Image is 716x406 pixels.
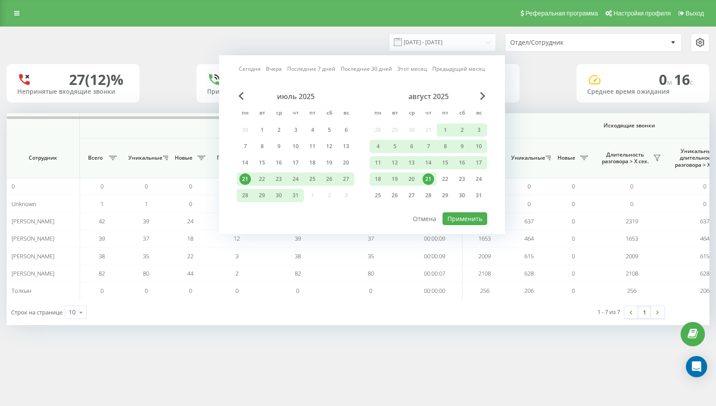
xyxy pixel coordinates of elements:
div: сб 23 авг. 2025 г. [454,172,470,186]
div: вт 12 авг. 2025 г. [386,156,403,169]
span: Unknown [12,200,36,208]
div: 27 [406,190,417,201]
div: вс 31 авг. 2025 г. [470,189,487,202]
span: 0 [189,182,192,190]
div: 1 [439,124,451,136]
abbr: суббота [455,107,469,120]
div: 27 [340,173,352,185]
span: 0 [189,200,192,208]
abbr: пятница [439,107,452,120]
div: Отдел/Сотрудник [510,39,616,46]
abbr: четверг [422,107,435,120]
span: 2108 [478,269,491,277]
span: 0 [369,287,372,295]
div: 5 [323,124,335,136]
div: 14 [423,157,434,169]
div: июль 2025 [237,92,354,101]
span: 18 [187,234,193,242]
div: сб 16 авг. 2025 г. [454,156,470,169]
span: Настройки профиля [613,10,671,17]
div: пт 22 авг. 2025 г. [437,172,454,186]
div: август 2025 [370,92,487,101]
div: 4 [307,124,318,136]
span: 0 [189,287,192,295]
div: 17 [473,157,485,169]
span: Уникальные [128,154,160,161]
div: 1 [256,124,268,136]
div: ср 30 июля 2025 г. [270,189,287,202]
div: 29 [439,190,451,201]
div: 23 [456,173,468,185]
div: 19 [323,157,335,169]
td: 00:00:07 [407,265,462,282]
div: вс 3 авг. 2025 г. [470,123,487,137]
div: вт 22 июля 2025 г. [254,172,270,186]
div: сб 2 авг. 2025 г. [454,123,470,137]
div: пт 29 авг. 2025 г. [437,189,454,202]
div: 26 [323,173,335,185]
div: 1 - 7 из 7 [597,307,620,316]
div: 24 [473,173,485,185]
span: 37 [143,234,149,242]
span: 615 [700,252,709,260]
span: 0 [100,287,104,295]
span: 0 [235,287,239,295]
div: пн 18 авг. 2025 г. [370,172,386,186]
span: 35 [143,252,149,260]
abbr: суббота [323,107,336,120]
div: 7 [423,141,434,152]
span: 0 [12,182,15,190]
span: 0 [296,287,299,295]
div: чт 10 июля 2025 г. [287,140,304,153]
span: 256 [627,287,636,295]
span: 37 [368,234,374,242]
span: [PERSON_NAME] [12,252,54,260]
span: 2009 [478,252,491,260]
div: 18 [372,173,384,185]
div: ср 20 авг. 2025 г. [403,172,420,186]
span: 16 [674,70,693,89]
span: 637 [700,217,709,225]
div: 10 [69,308,76,317]
span: 2319 [626,217,638,225]
span: Входящие звонки [103,122,439,129]
span: 80 [143,269,149,277]
span: Длительность разговора > Х сек. [600,151,651,165]
div: Open Intercom Messenger [686,356,707,377]
span: 38 [99,252,105,260]
span: 637 [524,217,534,225]
a: Вчера [266,65,282,73]
span: 82 [99,269,105,277]
div: 8 [256,141,268,152]
span: Новые [555,154,577,161]
span: 1 [145,200,148,208]
div: 16 [273,157,285,169]
span: 0 [572,234,575,242]
td: 00:00:09 [407,230,462,247]
a: Предыдущий месяц [432,65,485,73]
span: 628 [700,269,709,277]
span: Previous Month [239,92,244,100]
span: 0 [145,182,148,190]
span: 256 [480,287,489,295]
div: чт 28 авг. 2025 г. [420,189,437,202]
div: пт 4 июля 2025 г. [304,123,321,137]
div: ср 27 авг. 2025 г. [403,189,420,202]
div: вт 26 авг. 2025 г. [386,189,403,202]
div: 12 [323,141,335,152]
div: вт 1 июля 2025 г. [254,123,270,137]
span: Выход [685,10,704,17]
div: сб 26 июля 2025 г. [321,172,338,186]
div: вс 27 июля 2025 г. [338,172,354,186]
div: 16 [456,157,468,169]
div: вс 6 июля 2025 г. [338,123,354,137]
span: 0 [572,269,575,277]
span: 0 [145,287,148,295]
div: вс 10 авг. 2025 г. [470,140,487,153]
span: 0 [703,200,706,208]
div: 27 (12)% [69,71,123,88]
div: сб 30 авг. 2025 г. [454,189,470,202]
abbr: вторник [388,107,401,120]
div: Непринятые входящие звонки [17,88,129,96]
span: 0 [630,200,633,208]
